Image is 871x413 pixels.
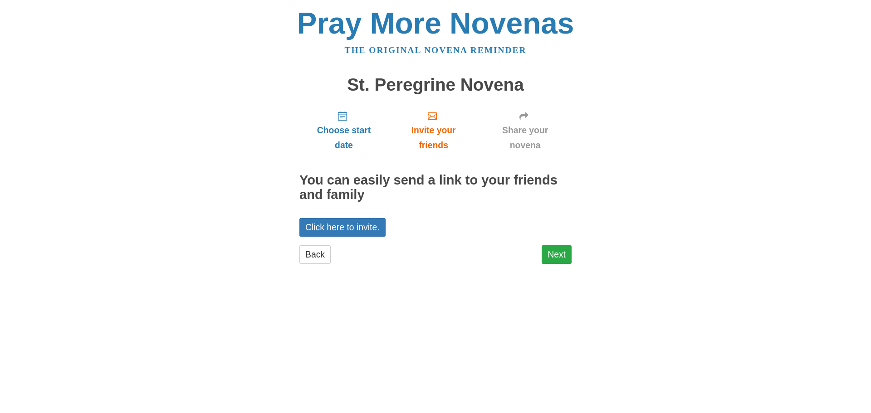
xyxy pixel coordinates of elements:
a: Pray More Novenas [297,6,574,40]
span: Share your novena [488,123,563,153]
h2: You can easily send a link to your friends and family [299,173,572,202]
a: Next [542,245,572,264]
a: The original novena reminder [345,45,527,55]
a: Choose start date [299,103,388,157]
a: Click here to invite. [299,218,386,237]
a: Back [299,245,331,264]
a: Invite your friends [388,103,479,157]
a: Share your novena [479,103,572,157]
span: Invite your friends [397,123,470,153]
h1: St. Peregrine Novena [299,75,572,95]
span: Choose start date [308,123,379,153]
